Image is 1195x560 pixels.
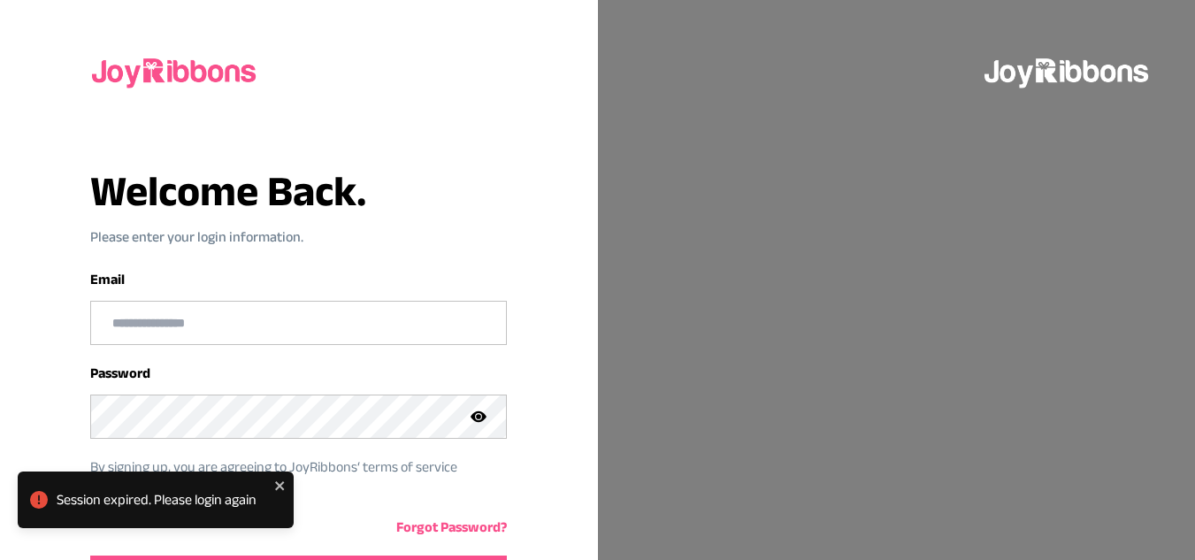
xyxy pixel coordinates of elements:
[90,272,125,287] label: Email
[90,42,260,99] img: joyribbons
[90,456,480,499] p: By signing up, you are agreeing to JoyRibbons‘ terms of service condition
[90,170,507,212] h3: Welcome Back.
[396,519,507,534] a: Forgot Password?
[90,365,150,380] label: Password
[57,489,269,510] div: Session expired. Please login again
[983,42,1153,99] img: joyribbons
[274,479,287,493] button: close
[90,226,507,248] p: Please enter your login information.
